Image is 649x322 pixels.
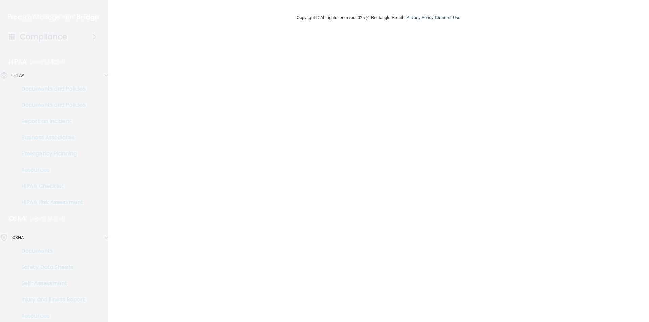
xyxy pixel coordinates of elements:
[434,15,460,20] a: Terms of Use
[9,58,26,66] p: HIPAA
[4,296,97,303] p: Injury and Illness Report
[4,183,97,190] p: HIPAA Checklist
[20,32,67,42] h4: Compliance
[12,233,24,242] p: OSHA
[4,118,97,125] p: Report an Incident
[4,150,97,157] p: Emergency Planning
[9,215,26,223] p: OSHA
[4,264,97,271] p: Safety Data Sheets
[4,167,97,173] p: Resources
[406,15,433,20] a: Privacy Policy
[30,58,66,66] p: Learn More!
[8,10,100,24] img: PMB logo
[4,134,97,141] p: Business Associates
[4,85,97,92] p: Documents and Policies
[4,280,97,287] p: Self-Assessment
[4,199,97,206] p: HIPAA Risk Assessment
[4,102,97,108] p: Documents and Policies
[12,71,25,79] p: HIPAA
[255,7,502,28] div: Copyright © All rights reserved 2025 @ Rectangle Health | |
[4,313,97,319] p: Resources
[29,215,65,223] p: Learn More!
[4,248,97,254] p: Documents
